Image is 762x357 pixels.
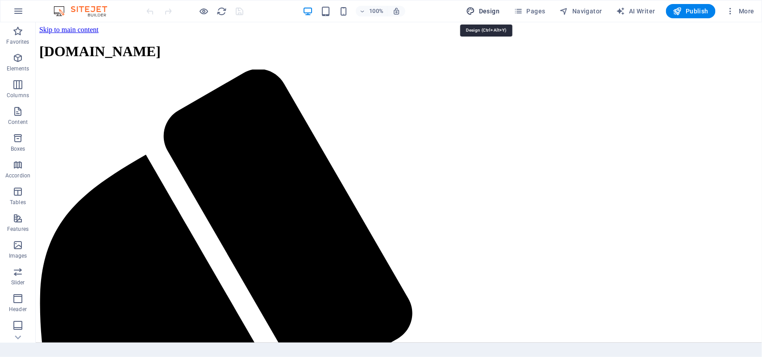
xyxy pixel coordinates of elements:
p: Favorites [6,38,29,45]
p: Images [9,252,27,259]
p: Elements [7,65,29,72]
p: Accordion [5,172,30,179]
p: Columns [7,92,29,99]
span: More [726,7,754,16]
button: More [723,4,758,18]
p: Boxes [11,145,25,152]
iframe: To enrich screen reader interactions, please activate Accessibility in Grammarly extension settings [36,22,762,343]
p: Content [8,119,28,126]
p: Header [9,306,27,313]
p: Tables [10,199,26,206]
p: Features [7,226,29,233]
p: Slider [11,279,25,286]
